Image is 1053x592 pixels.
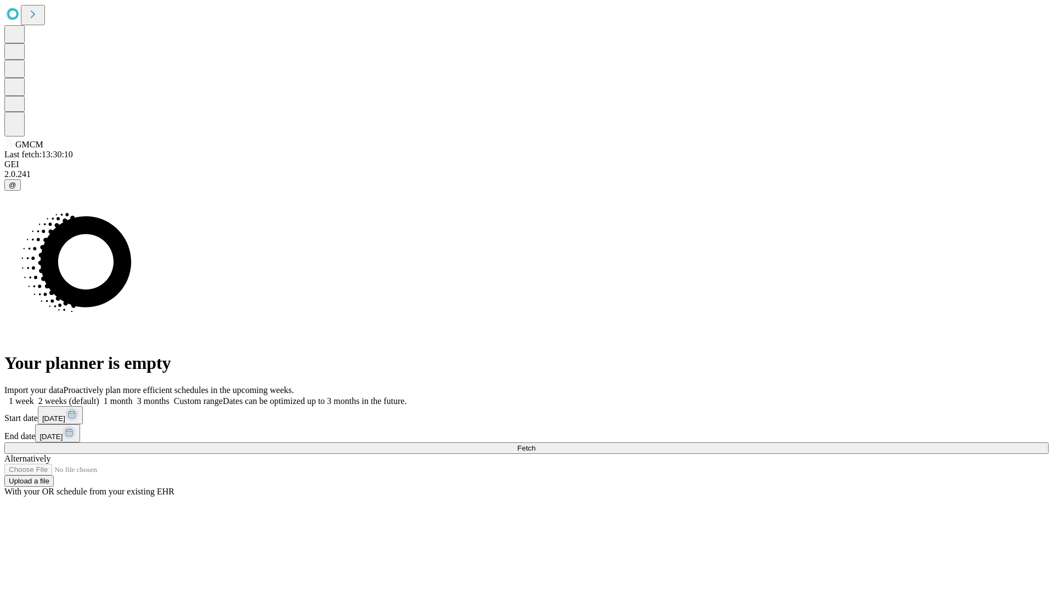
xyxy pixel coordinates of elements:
[38,396,99,406] span: 2 weeks (default)
[4,353,1049,373] h1: Your planner is empty
[517,444,535,452] span: Fetch
[4,385,64,395] span: Import your data
[4,406,1049,424] div: Start date
[42,414,65,423] span: [DATE]
[4,169,1049,179] div: 2.0.241
[4,424,1049,442] div: End date
[9,181,16,189] span: @
[38,406,83,424] button: [DATE]
[4,179,21,191] button: @
[4,442,1049,454] button: Fetch
[64,385,294,395] span: Proactively plan more efficient schedules in the upcoming weeks.
[35,424,80,442] button: [DATE]
[9,396,34,406] span: 1 week
[223,396,406,406] span: Dates can be optimized up to 3 months in the future.
[4,487,174,496] span: With your OR schedule from your existing EHR
[15,140,43,149] span: GMCM
[104,396,133,406] span: 1 month
[4,475,54,487] button: Upload a file
[4,160,1049,169] div: GEI
[4,454,50,463] span: Alternatively
[137,396,169,406] span: 3 months
[174,396,223,406] span: Custom range
[39,432,63,441] span: [DATE]
[4,150,73,159] span: Last fetch: 13:30:10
